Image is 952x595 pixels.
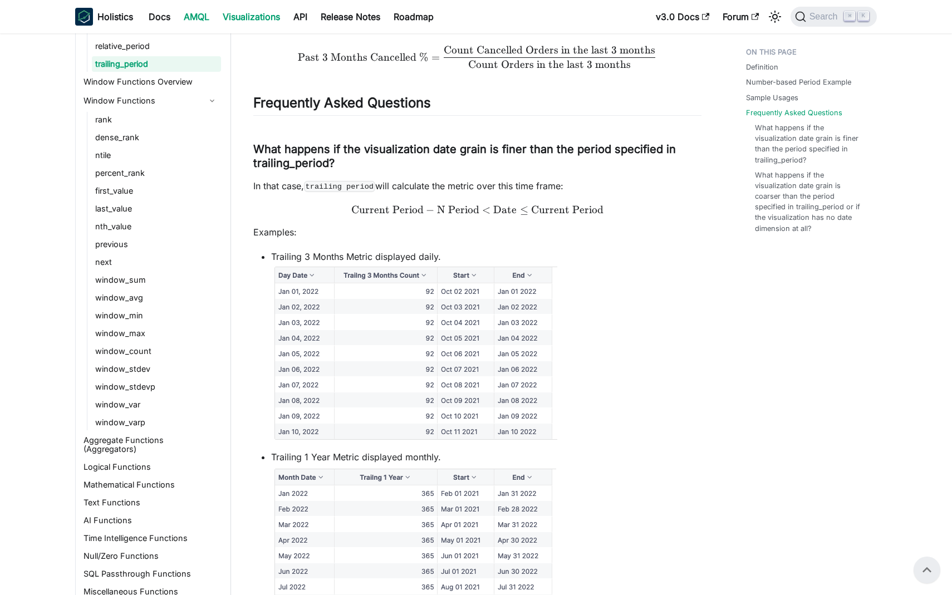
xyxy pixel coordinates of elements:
b: Holistics [97,10,133,23]
a: Definition [746,62,778,72]
a: window_stdev [92,361,221,377]
a: What happens if the visualization date grain is finer than the period specified in trailing_period? [755,122,866,165]
a: What happens if the visualization date grain is coarser than the period specified in trailing_per... [755,170,866,234]
a: Docs [142,8,177,26]
a: v3.0 Docs [649,8,716,26]
span: Current Period [351,204,424,216]
a: Aggregate Functions (Aggregators) [80,432,221,457]
a: SQL Passthrough Functions [80,566,221,582]
a: Null/Zero Functions [80,548,221,564]
a: Logical Functions [80,459,221,475]
a: window_max [92,326,221,341]
span: Date [493,204,517,216]
a: Forum [716,8,765,26]
kbd: ⌘ [844,11,855,21]
li: Trailing 3 Months Metric displayed daily. [271,250,701,446]
a: Visualizations [216,8,287,26]
span: N Period [437,204,479,216]
img: Holistics [75,8,93,26]
a: dense_rank [92,130,221,145]
a: Text Functions [80,495,221,510]
kbd: K [858,11,869,21]
button: Scroll back to top [914,557,940,583]
a: window_sum [92,272,221,288]
img: daily_3_month_trailing.png [271,263,557,442]
a: previous [92,237,221,252]
a: Time Intelligence Functions [80,530,221,546]
p: In that case, will calculate the metric over this time frame: [253,179,701,193]
a: percent_rank [92,165,221,181]
span: Count Cancelled Orders in the last 3 months [444,44,655,56]
a: relative_period [92,38,221,54]
span: = [431,51,440,63]
a: Sample Usages [746,92,798,103]
a: first_value [92,183,221,199]
a: Roadmap [387,8,440,26]
a: window_min [92,308,221,323]
a: Window Functions Overview [80,74,221,90]
a: window_var [92,397,221,412]
span: − [426,204,434,216]
span: Current Period [531,204,603,216]
a: rank [92,112,221,127]
a: API [287,8,314,26]
a: nth_value [92,219,221,234]
a: Frequently Asked Questions [746,107,842,118]
a: ntile [92,147,221,163]
a: window_avg [92,290,221,306]
a: Release Notes [314,8,387,26]
a: Window Functions [80,92,221,110]
a: Mathematical Functions [80,477,221,493]
span: Past 3 Months Cancelled % [298,51,428,63]
a: AMQL [177,8,216,26]
a: next [92,254,221,270]
a: AI Functions [80,513,221,528]
a: HolisticsHolistics [75,8,133,26]
a: window_count [92,343,221,359]
span: Count Orders in the last 3 months [468,58,631,71]
a: trailing_period [92,56,221,72]
h3: What happens if the visualization date grain is finer than the period specified in trailing_period? [253,142,701,170]
p: Examples: [253,225,701,239]
a: last_value [92,201,221,217]
code: trailing period [304,181,375,192]
a: Number-based Period Example [746,77,851,87]
span: Search [806,12,845,22]
button: Search (Command+K) [791,7,877,27]
a: window_varp [92,415,221,430]
a: window_stdevp [92,379,221,395]
nav: Docs sidebar [64,33,231,595]
span: ≤ [520,204,528,216]
button: Switch between dark and light mode (currently light mode) [766,8,784,26]
h2: Frequently Asked Questions [253,95,701,116]
span: ​ [655,46,656,61]
span: < [482,204,490,216]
